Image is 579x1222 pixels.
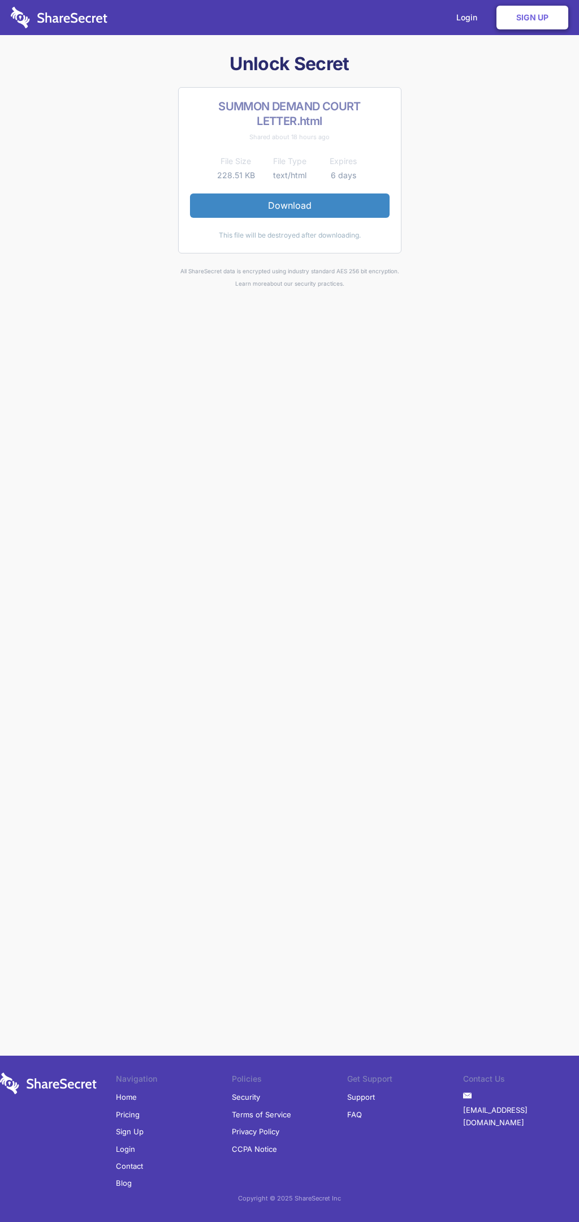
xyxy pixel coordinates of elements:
[317,169,370,182] td: 6 days
[263,154,317,168] th: File Type
[209,169,263,182] td: 228.51 KB
[116,1073,232,1088] li: Navigation
[463,1101,579,1131] a: [EMAIL_ADDRESS][DOMAIN_NAME]
[347,1073,463,1088] li: Get Support
[116,1174,132,1191] a: Blog
[209,154,263,168] th: File Size
[232,1088,260,1105] a: Security
[190,131,390,143] div: Shared about 18 hours ago
[347,1106,362,1123] a: FAQ
[232,1141,277,1158] a: CCPA Notice
[232,1106,291,1123] a: Terms of Service
[496,6,568,29] a: Sign Up
[116,1158,143,1174] a: Contact
[116,1141,135,1158] a: Login
[190,99,390,128] h2: SUMMON DEMAND COURT LETTER.html
[263,169,317,182] td: text/html
[116,1088,137,1105] a: Home
[190,193,390,217] a: Download
[235,280,267,287] a: Learn more
[116,1123,144,1140] a: Sign Up
[463,1073,579,1088] li: Contact Us
[232,1123,279,1140] a: Privacy Policy
[116,1106,140,1123] a: Pricing
[347,1088,375,1105] a: Support
[232,1073,348,1088] li: Policies
[317,154,370,168] th: Expires
[190,229,390,242] div: This file will be destroyed after downloading.
[11,7,107,28] img: logo-wordmark-white-trans-d4663122ce5f474addd5e946df7df03e33cb6a1c49d2221995e7729f52c070b2.svg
